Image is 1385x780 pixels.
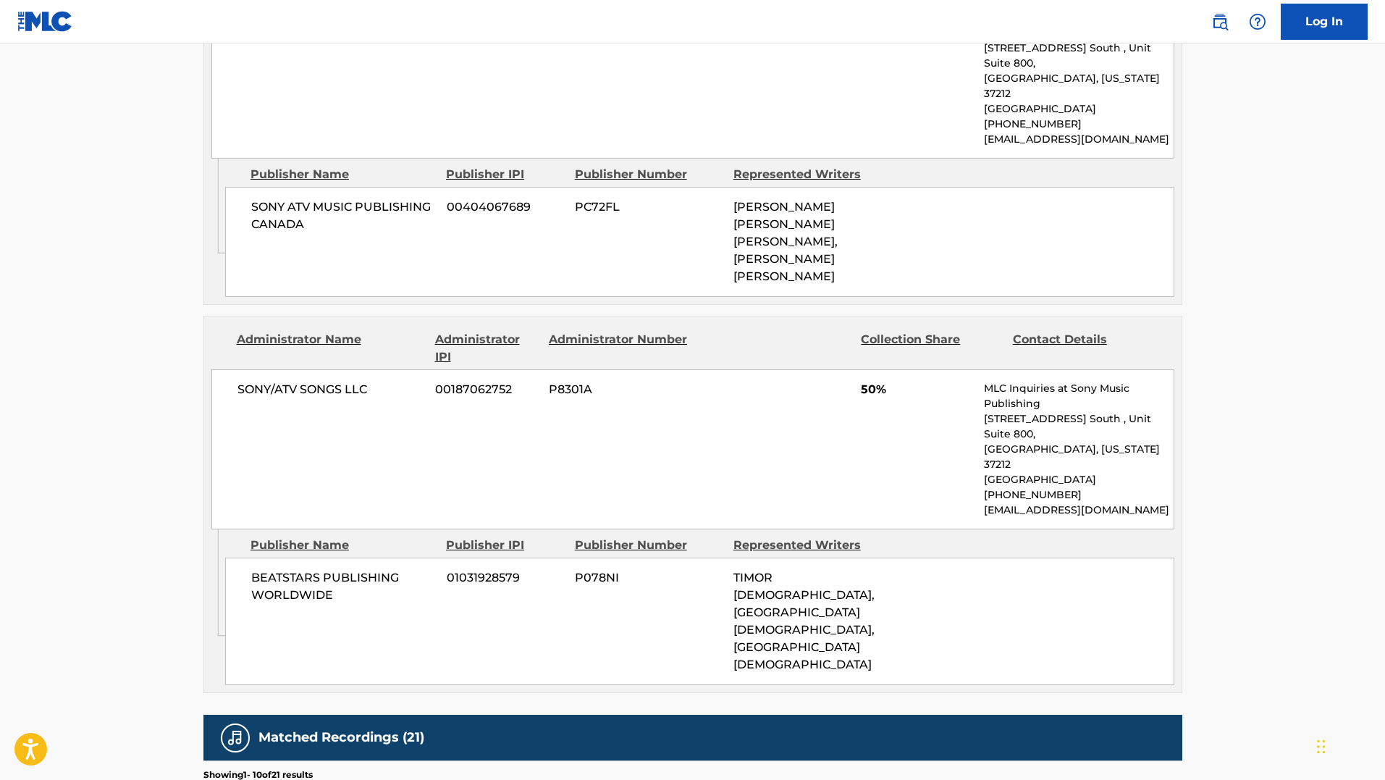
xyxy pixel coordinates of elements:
span: 01031928579 [447,569,564,587]
img: Matched Recordings [227,729,244,747]
p: [GEOGRAPHIC_DATA], [US_STATE] 37212 [984,442,1173,472]
div: Publisher IPI [446,166,564,183]
div: Collection Share [861,331,1001,366]
img: help [1249,13,1266,30]
span: 00187062752 [435,381,538,398]
div: Administrator IPI [435,331,538,366]
div: Administrator Number [549,331,689,366]
p: MLC Inquiries at Sony Music Publishing [984,381,1173,411]
p: [PHONE_NUMBER] [984,487,1173,503]
span: BEATSTARS PUBLISHING WORLDWIDE [251,569,436,604]
span: 00404067689 [447,198,564,216]
p: [STREET_ADDRESS] South , Unit Suite 800, [984,411,1173,442]
p: [GEOGRAPHIC_DATA], [US_STATE] 37212 [984,71,1173,101]
div: Contact Details [1013,331,1153,366]
span: SONY ATV MUSIC PUBLISHING CANADA [251,198,436,233]
span: P8301A [549,381,689,398]
a: Public Search [1205,7,1234,36]
span: PC72FL [575,198,723,216]
div: Help [1243,7,1272,36]
span: SONY/ATV SONGS LLC [237,381,425,398]
p: [GEOGRAPHIC_DATA] [984,101,1173,117]
div: Represented Writers [733,537,881,554]
div: Publisher Name [251,537,435,554]
span: [PERSON_NAME] [PERSON_NAME] [PERSON_NAME], [PERSON_NAME] [PERSON_NAME] [733,200,838,283]
span: P078NI [575,569,723,587]
iframe: Chat Widget [1313,710,1385,780]
div: Administrator Name [237,331,424,366]
span: 50% [861,381,973,398]
div: Drag [1317,725,1326,768]
img: search [1211,13,1229,30]
div: Publisher Number [575,166,723,183]
div: Publisher Name [251,166,435,183]
p: [EMAIL_ADDRESS][DOMAIN_NAME] [984,503,1173,518]
span: TIMOR [DEMOGRAPHIC_DATA], [GEOGRAPHIC_DATA][DEMOGRAPHIC_DATA], [GEOGRAPHIC_DATA][DEMOGRAPHIC_DATA] [733,571,875,671]
div: Publisher IPI [446,537,564,554]
h5: Matched Recordings (21) [258,729,424,746]
p: [EMAIL_ADDRESS][DOMAIN_NAME] [984,132,1173,147]
p: [GEOGRAPHIC_DATA] [984,472,1173,487]
p: [STREET_ADDRESS] South , Unit Suite 800, [984,41,1173,71]
p: [PHONE_NUMBER] [984,117,1173,132]
div: Represented Writers [733,166,881,183]
div: Publisher Number [575,537,723,554]
img: MLC Logo [17,11,73,32]
a: Log In [1281,4,1368,40]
